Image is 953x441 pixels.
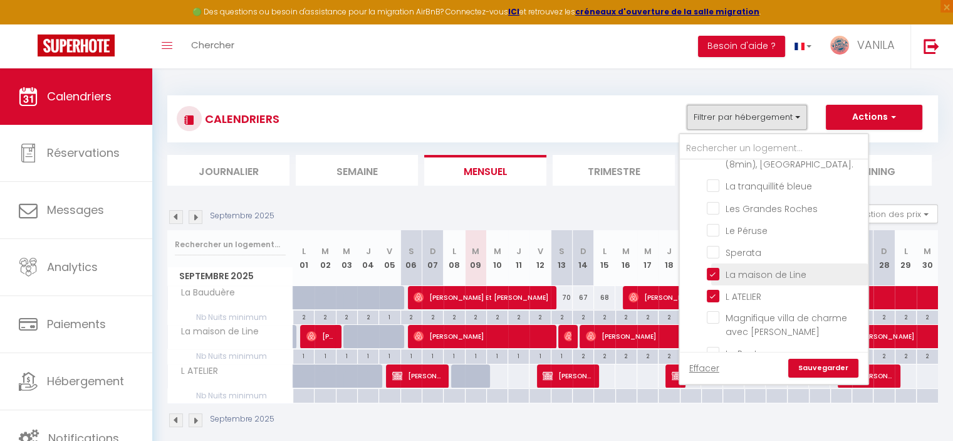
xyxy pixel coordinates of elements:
div: 2 [466,311,486,322]
abbr: M [644,245,652,257]
div: 2 [659,311,679,322]
abbr: L [904,245,907,257]
span: Nb Nuits minimum [168,349,293,363]
span: Le Péruse [726,225,768,237]
div: 1 [358,349,378,361]
th: 17 [637,230,659,286]
abbr: L [603,245,607,257]
abbr: J [667,245,672,257]
abbr: D [580,245,586,257]
div: 1 [293,349,314,361]
div: 2 [358,311,378,322]
span: [PERSON_NAME] [414,324,548,348]
span: Hébergement [47,373,124,389]
span: Analytics [47,259,98,275]
button: Besoin d'aide ? [698,36,785,57]
div: 2 [401,311,422,322]
div: 1 [508,349,529,361]
div: 1 [444,349,464,361]
a: Effacer [689,361,719,375]
abbr: M [343,245,350,257]
input: Rechercher un logement... [680,137,868,160]
div: 2 [616,311,637,322]
th: 11 [508,230,529,286]
span: La maison de Line [170,325,262,339]
span: Les Grandes Roches [726,203,818,215]
div: 1 [466,349,486,361]
input: Rechercher un logement... [175,233,286,256]
abbr: V [387,245,392,257]
div: 1 [379,311,400,322]
abbr: L [452,245,456,257]
span: Calendriers [47,88,112,104]
span: Messages [47,202,104,218]
p: Septembre 2025 [210,413,274,425]
th: 09 [465,230,486,286]
th: 03 [336,230,357,286]
div: 2 [594,311,615,322]
abbr: J [366,245,371,257]
div: 2 [616,349,637,361]
div: 2 [895,349,916,361]
li: Journalier [167,155,289,186]
th: 16 [615,230,637,286]
div: 2 [315,311,335,322]
span: [PERSON_NAME] [543,364,592,388]
div: 2 [917,311,938,322]
abbr: S [559,245,565,257]
button: Gestion des prix [845,205,938,223]
div: 2 [529,311,550,322]
div: 1 [315,349,335,361]
div: 2 [917,349,938,361]
th: 14 [573,230,594,286]
span: Magnifique villa de charme avec [PERSON_NAME] [726,312,847,338]
div: 2 [659,349,679,361]
abbr: J [516,245,521,257]
abbr: S [409,245,414,257]
abbr: M [321,245,329,257]
th: 13 [551,230,572,286]
span: Chercher [191,38,234,51]
span: Sperata [726,247,761,259]
abbr: M [924,245,931,257]
div: 70 [551,286,572,309]
div: 1 [487,349,508,361]
button: Actions [826,105,922,130]
a: ICI [508,6,519,17]
div: 2 [637,349,658,361]
div: 1 [336,349,357,361]
a: ... VANILA [821,24,910,68]
th: 04 [357,230,378,286]
div: 2 [444,311,464,322]
div: 2 [594,349,615,361]
p: Septembre 2025 [210,210,274,222]
a: Chercher [182,24,244,68]
th: 18 [659,230,680,286]
abbr: L [302,245,306,257]
span: Réservations [47,145,120,161]
span: La Bauduère [170,286,238,300]
th: 08 [444,230,465,286]
abbr: M [472,245,479,257]
abbr: M [622,245,630,257]
span: [PERSON_NAME] [564,324,571,348]
div: 2 [573,311,593,322]
span: [PERSON_NAME] Et [PERSON_NAME] [414,285,548,309]
th: 29 [895,230,916,286]
li: Planning [810,155,932,186]
span: [PERSON_NAME] [306,324,335,348]
span: Paiements [47,316,106,332]
div: 1 [529,349,550,361]
img: Super Booking [38,35,115,56]
li: Trimestre [553,155,675,186]
img: ... [830,36,849,55]
a: créneaux d'ouverture de la salle migration [575,6,759,17]
abbr: D [430,245,436,257]
li: Semaine [296,155,418,186]
img: logout [924,38,939,54]
span: Septembre 2025 [168,267,293,285]
div: 2 [293,311,314,322]
div: 1 [422,349,443,361]
th: 10 [486,230,508,286]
